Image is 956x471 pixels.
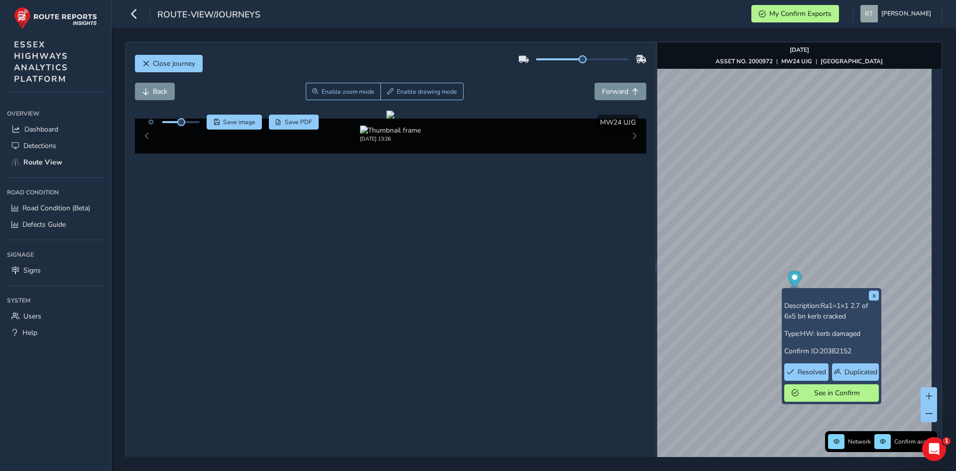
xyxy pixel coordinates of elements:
span: [PERSON_NAME] [881,5,931,22]
button: See in Confirm [784,384,879,402]
span: Save PDF [285,118,312,126]
span: Resolved [798,367,826,377]
img: Thumbnail frame [360,126,421,135]
p: Description: [784,301,879,321]
span: Help [22,328,37,337]
a: Signs [7,262,104,279]
span: Close journey [153,59,195,68]
a: Route View [7,154,104,170]
span: HW: kerb damaged [800,329,860,338]
div: [DATE] 13:26 [360,135,421,143]
img: diamond-layout [860,5,878,22]
span: ESSEX HIGHWAYS ANALYTICS PLATFORM [14,39,68,85]
span: See in Confirm [802,388,871,398]
div: System [7,293,104,308]
a: Dashboard [7,121,104,138]
strong: ASSET NO. 2000972 [716,57,773,65]
strong: [DATE] [790,46,809,54]
button: My Confirm Exports [751,5,839,22]
button: Draw [380,83,464,100]
span: Defects Guide [22,220,66,229]
p: Type: [784,328,879,339]
span: Save image [223,118,255,126]
span: Forward [602,87,628,96]
span: Dashboard [24,125,58,134]
span: Ra1=1×1 2.7 of 6x5 bn kerb cracked [784,301,868,321]
span: 1 [943,437,951,445]
a: Road Condition (Beta) [7,200,104,216]
div: Road Condition [7,185,104,200]
span: Users [23,312,41,321]
a: Detections [7,138,104,154]
button: [PERSON_NAME] [860,5,935,22]
span: Enable zoom mode [322,88,374,96]
span: Enable drawing mode [397,88,457,96]
strong: MW24 UJG [781,57,812,65]
span: Back [153,87,167,96]
span: MW24 UJG [600,118,636,127]
button: Back [135,83,175,100]
button: x [869,291,879,301]
p: Confirm ID: [784,346,879,356]
div: | | [716,57,883,65]
span: route-view/journeys [157,8,260,22]
button: Forward [595,83,646,100]
iframe: Intercom live chat [922,437,946,461]
span: Signs [23,266,41,275]
span: 20382152 [820,346,851,356]
a: Defects Guide [7,216,104,233]
button: PDF [269,115,319,130]
button: Resolved [784,363,829,381]
button: Duplicated [832,363,879,381]
span: Duplicated [844,367,877,377]
span: Network [848,438,871,446]
span: Confirm assets [894,438,934,446]
img: rr logo [14,7,97,29]
span: Road Condition (Beta) [22,203,90,213]
button: Zoom [306,83,381,100]
button: Close journey [135,55,203,72]
div: Map marker [788,271,801,291]
span: My Confirm Exports [769,9,832,18]
div: Signage [7,247,104,262]
div: Overview [7,106,104,121]
span: Route View [23,157,62,167]
button: Save [207,115,262,130]
a: Help [7,324,104,341]
strong: [GEOGRAPHIC_DATA] [821,57,883,65]
span: Detections [23,141,56,151]
a: Users [7,308,104,324]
